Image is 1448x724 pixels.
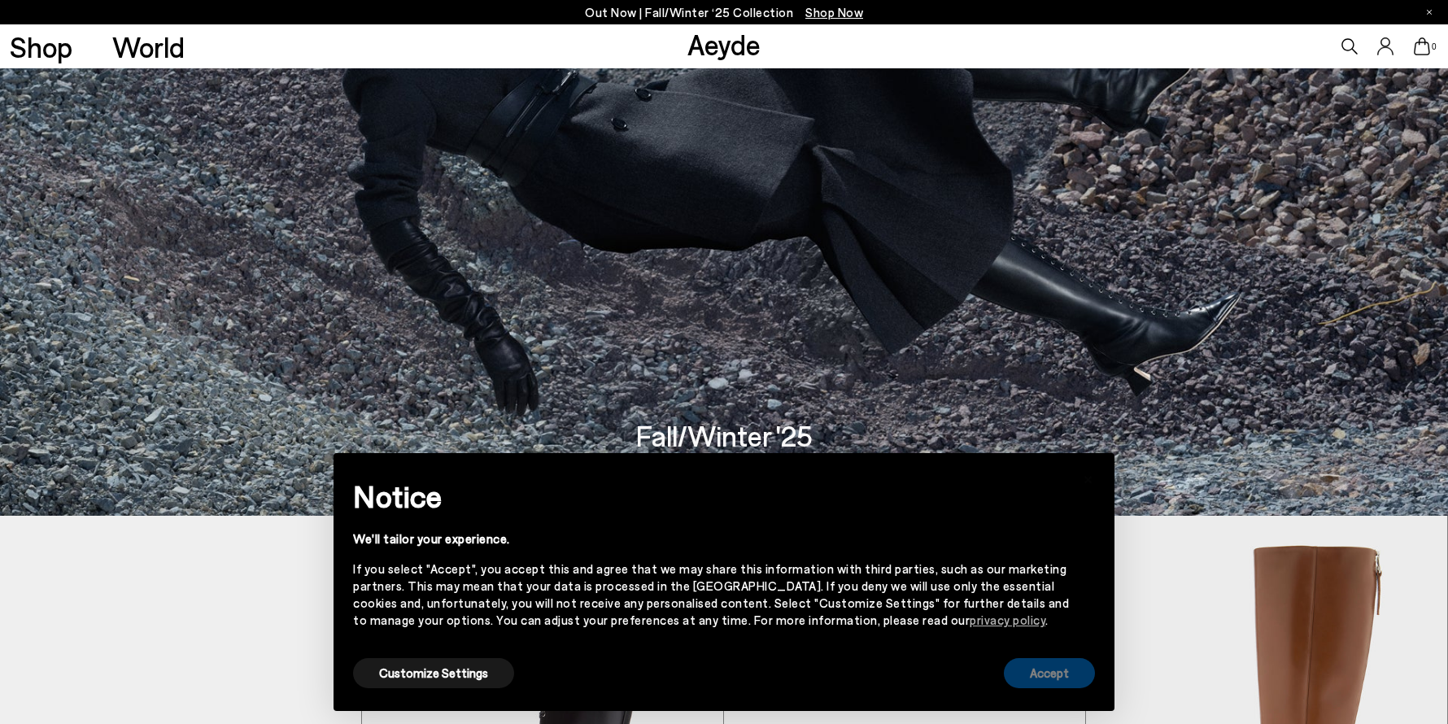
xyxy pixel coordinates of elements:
[1004,658,1095,688] button: Accept
[585,2,863,23] p: Out Now | Fall/Winter ‘25 Collection
[353,658,514,688] button: Customize Settings
[805,5,863,20] span: Navigate to /collections/new-in
[1414,37,1430,55] a: 0
[1069,458,1108,497] button: Close this notice
[112,33,185,61] a: World
[1083,465,1094,489] span: ×
[353,530,1069,547] div: We'll tailor your experience.
[1430,42,1438,51] span: 0
[636,421,813,450] h3: Fall/Winter '25
[353,560,1069,629] div: If you select "Accept", you accept this and agree that we may share this information with third p...
[10,33,72,61] a: Shop
[353,475,1069,517] h2: Notice
[970,613,1045,627] a: privacy policy
[687,27,761,61] a: Aeyde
